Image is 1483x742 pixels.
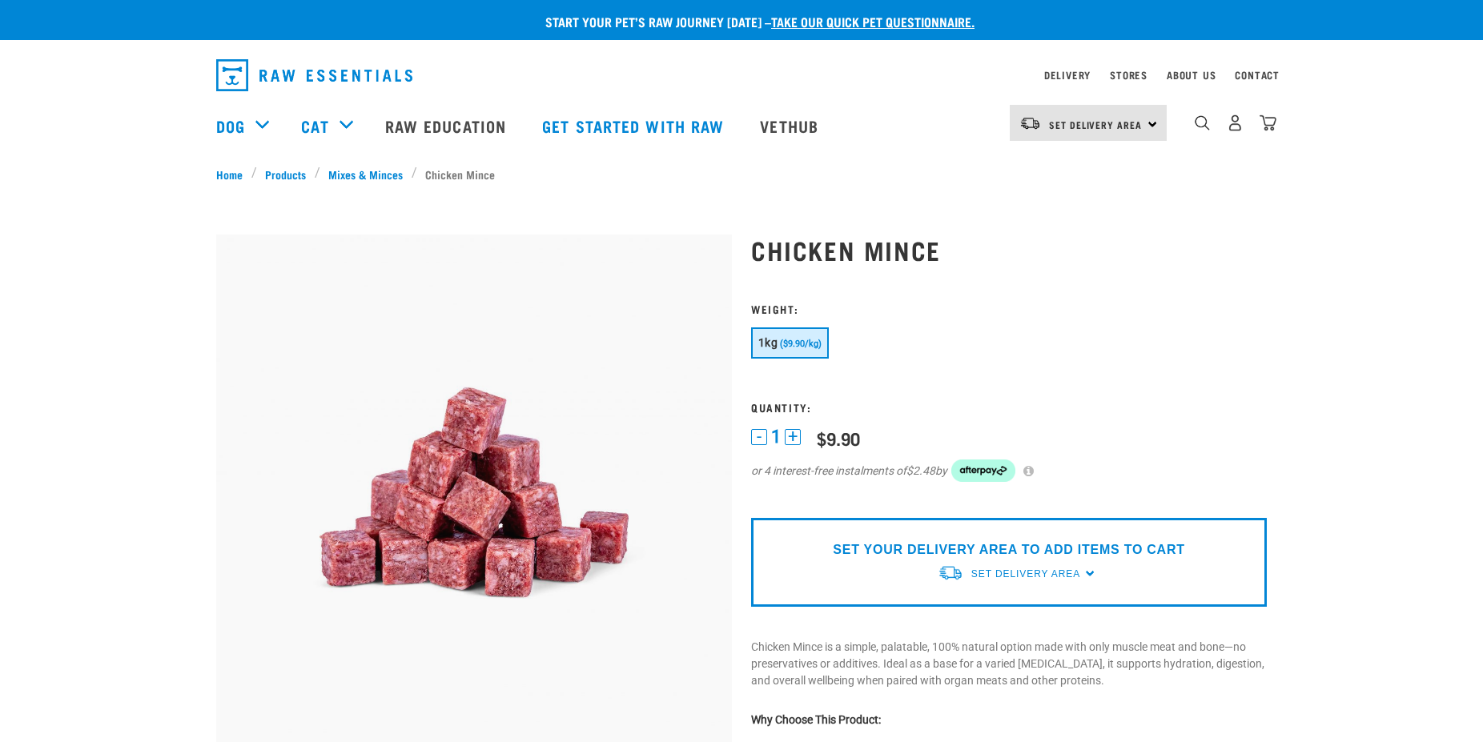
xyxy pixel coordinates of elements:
span: ($9.90/kg) [780,339,822,349]
a: Delivery [1044,72,1091,78]
img: home-icon-1@2x.png [1195,115,1210,130]
div: $9.90 [817,428,860,448]
span: 1kg [758,336,778,349]
button: - [751,429,767,445]
div: or 4 interest-free instalments of by [751,459,1267,482]
a: Dog [216,114,245,138]
h3: Weight: [751,303,1267,315]
button: 1kg ($9.90/kg) [751,327,829,359]
a: Mixes & Minces [320,166,412,182]
img: van-moving.png [938,564,963,581]
img: user.png [1227,114,1244,131]
img: Afterpay [951,459,1015,482]
a: Raw Education [369,94,526,158]
h3: Quantity: [751,401,1267,413]
a: take our quick pet questionnaire. [771,18,975,25]
a: Vethub [744,94,838,158]
span: $2.48 [906,463,935,479]
button: + [785,429,801,445]
img: Raw Essentials Logo [216,59,412,91]
strong: Why Choose This Product: [751,713,881,726]
span: 1 [771,428,781,445]
img: home-icon@2x.png [1260,114,1276,131]
a: Stores [1110,72,1147,78]
h1: Chicken Mince [751,235,1267,264]
nav: dropdown navigation [203,53,1280,98]
nav: breadcrumbs [216,166,1267,182]
a: Home [216,166,251,182]
a: Products [257,166,315,182]
a: Get started with Raw [526,94,744,158]
span: Set Delivery Area [971,568,1080,580]
a: About Us [1167,72,1216,78]
p: SET YOUR DELIVERY AREA TO ADD ITEMS TO CART [833,540,1184,560]
a: Contact [1235,72,1280,78]
p: Chicken Mince is a simple, palatable, 100% natural option made with only muscle meat and bone—no ... [751,639,1267,689]
span: Set Delivery Area [1049,122,1142,127]
img: van-moving.png [1019,116,1041,130]
a: Cat [301,114,328,138]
